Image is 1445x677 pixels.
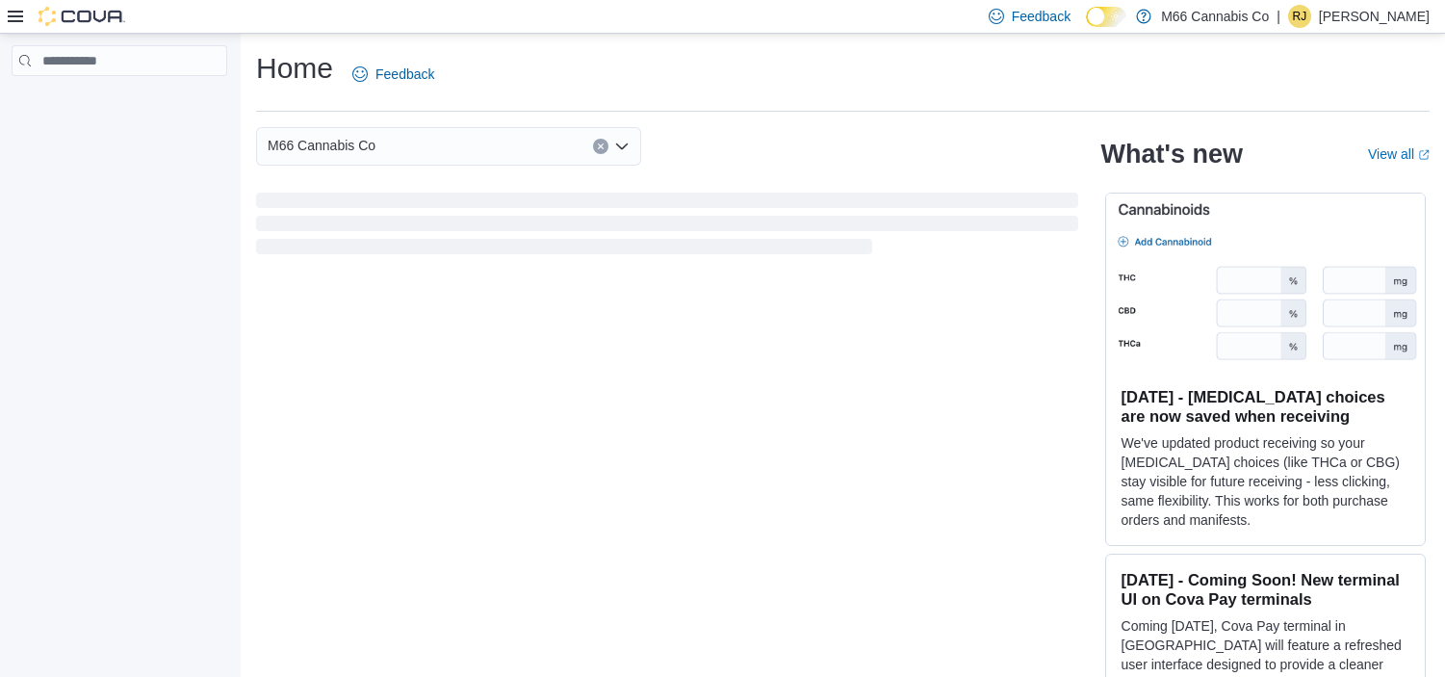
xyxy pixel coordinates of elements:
button: Clear input [593,139,608,154]
span: Loading [256,196,1078,258]
a: View allExternal link [1368,146,1430,162]
a: Feedback [345,55,442,93]
input: Dark Mode [1086,7,1126,27]
button: Open list of options [614,139,630,154]
div: Rebecca Jackson [1288,5,1311,28]
h1: Home [256,49,333,88]
p: | [1277,5,1280,28]
nav: Complex example [12,80,227,126]
p: [PERSON_NAME] [1319,5,1430,28]
span: Dark Mode [1086,27,1087,28]
span: Feedback [1012,7,1071,26]
p: M66 Cannabis Co [1161,5,1269,28]
span: M66 Cannabis Co [268,134,375,157]
p: We've updated product receiving so your [MEDICAL_DATA] choices (like THCa or CBG) stay visible fo... [1122,433,1409,530]
h3: [DATE] - Coming Soon! New terminal UI on Cova Pay terminals [1122,570,1409,609]
svg: External link [1418,149,1430,161]
h3: [DATE] - [MEDICAL_DATA] choices are now saved when receiving [1122,387,1409,426]
h2: What's new [1101,139,1243,169]
span: Feedback [375,65,434,84]
img: Cova [39,7,125,26]
span: RJ [1293,5,1307,28]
